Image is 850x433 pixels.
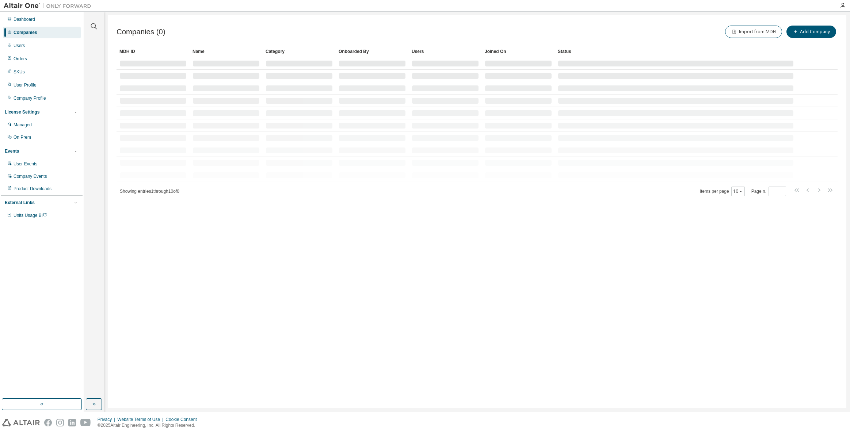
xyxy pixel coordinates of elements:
[14,56,27,62] div: Orders
[786,26,836,38] button: Add Company
[14,43,25,49] div: Users
[56,419,64,426] img: instagram.svg
[339,46,406,57] div: Onboarded By
[14,30,37,35] div: Companies
[120,189,179,194] span: Showing entries 1 through 10 of 0
[5,200,35,206] div: External Links
[14,134,31,140] div: On Prem
[14,186,52,192] div: Product Downloads
[485,46,552,57] div: Joined On
[14,95,46,101] div: Company Profile
[14,69,25,75] div: SKUs
[266,46,333,57] div: Category
[14,173,47,179] div: Company Events
[117,28,165,36] span: Companies (0)
[558,46,794,57] div: Status
[14,213,47,218] span: Units Usage BI
[80,419,91,426] img: youtube.svg
[2,419,40,426] img: altair_logo.svg
[5,109,39,115] div: License Settings
[412,46,479,57] div: Users
[751,187,786,196] span: Page n.
[98,417,117,422] div: Privacy
[14,122,32,128] div: Managed
[165,417,201,422] div: Cookie Consent
[700,187,745,196] span: Items per page
[5,148,19,154] div: Events
[4,2,95,9] img: Altair One
[725,26,782,38] button: Import from MDH
[733,188,743,194] button: 10
[193,46,260,57] div: Name
[44,419,52,426] img: facebook.svg
[14,82,37,88] div: User Profile
[14,16,35,22] div: Dashboard
[98,422,201,429] p: © 2025 Altair Engineering, Inc. All Rights Reserved.
[119,46,187,57] div: MDH ID
[14,161,37,167] div: User Events
[68,419,76,426] img: linkedin.svg
[117,417,165,422] div: Website Terms of Use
